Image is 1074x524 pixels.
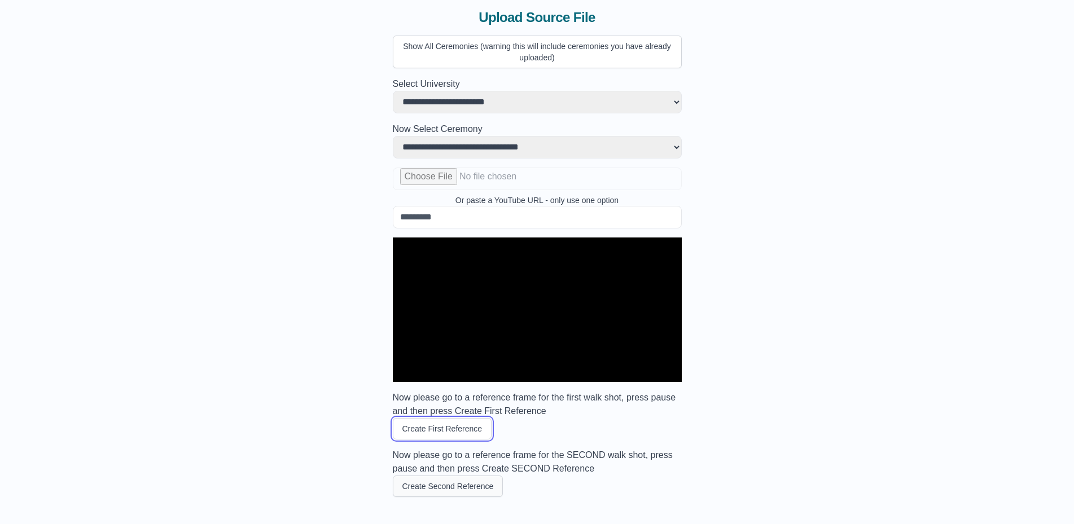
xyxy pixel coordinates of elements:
[393,448,682,475] h3: Now please go to a reference frame for the SECOND walk shot, press pause and then press Create SE...
[393,195,682,206] p: Or paste a YouTube URL - only use one option
[393,77,682,91] h2: Select University
[393,122,682,136] h2: Now Select Ceremony
[393,237,682,382] div: Video Player
[393,36,682,68] button: Show All Ceremonies (warning this will include ceremonies you have already uploaded)
[393,475,503,497] button: Create Second Reference
[393,391,682,418] h3: Now please go to a reference frame for the first walk shot, press pause and then press Create Fir...
[393,418,492,439] button: Create First Reference
[479,8,595,27] span: Upload Source File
